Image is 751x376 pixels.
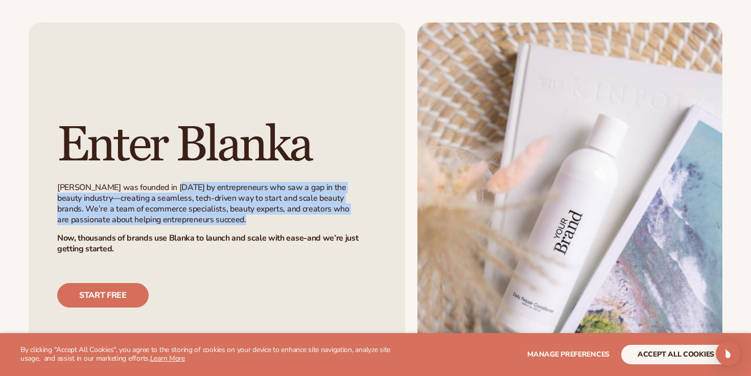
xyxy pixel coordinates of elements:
[57,121,368,170] h2: Enter Blanka
[57,283,149,308] a: Start free
[527,349,609,359] span: Manage preferences
[20,346,399,363] p: By clicking "Accept All Cookies", you agree to the storing of cookies on your device to enhance s...
[57,182,362,225] p: [PERSON_NAME] was founded in [DATE] by entrepreneurs who saw a gap in the beauty industry—creatin...
[716,341,740,366] div: Open Intercom Messenger
[621,345,731,364] button: accept all cookies
[57,232,358,254] strong: Now, thousands of brands use Blanka to launch and scale with ease-and we’re just getting started.
[527,345,609,364] button: Manage preferences
[150,354,185,363] a: Learn More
